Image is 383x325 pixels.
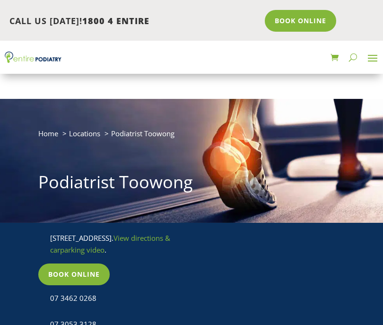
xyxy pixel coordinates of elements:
[38,127,345,147] nav: breadcrumb
[111,129,174,138] span: Podiatrist Toowong
[9,15,258,27] p: CALL US [DATE]!
[50,292,183,305] p: 07 3462 0268
[50,232,183,256] p: [STREET_ADDRESS]. .
[38,129,58,138] a: Home
[82,15,149,26] span: 1800 4 ENTIRE
[69,129,100,138] a: Locations
[38,170,345,199] h1: Podiatrist Toowong
[265,10,336,32] a: Book Online
[38,264,110,285] a: Book Online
